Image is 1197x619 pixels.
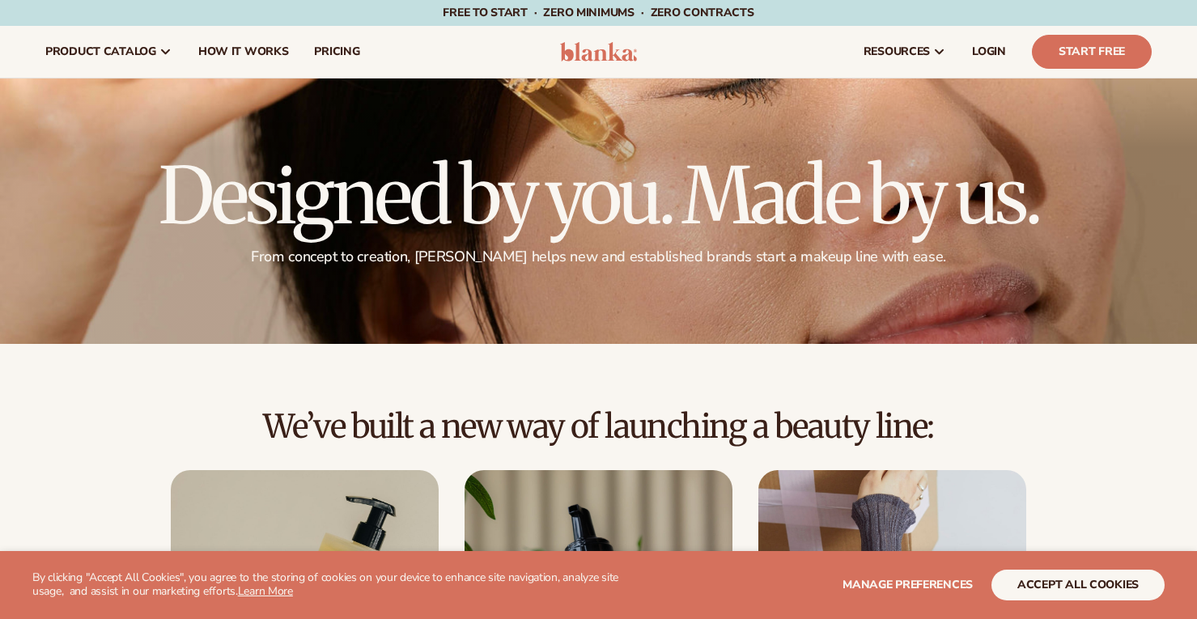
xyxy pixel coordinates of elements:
a: Start Free [1032,35,1152,69]
a: How It Works [185,26,302,78]
a: product catalog [32,26,185,78]
span: Manage preferences [843,577,973,592]
img: logo [560,42,637,61]
a: pricing [301,26,372,78]
a: LOGIN [959,26,1019,78]
button: Manage preferences [843,570,973,600]
span: resources [864,45,930,58]
h1: Designed by you. Made by us. [159,157,1039,235]
button: accept all cookies [991,570,1165,600]
span: How It Works [198,45,289,58]
span: Free to start · ZERO minimums · ZERO contracts [443,5,753,20]
span: pricing [314,45,359,58]
span: LOGIN [972,45,1006,58]
a: Learn More [238,583,293,599]
p: By clicking "Accept All Cookies", you agree to the storing of cookies on your device to enhance s... [32,571,639,599]
span: product catalog [45,45,156,58]
h2: We’ve built a new way of launching a beauty line: [45,409,1152,444]
p: From concept to creation, [PERSON_NAME] helps new and established brands start a makeup line with... [159,248,1039,266]
a: resources [851,26,959,78]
